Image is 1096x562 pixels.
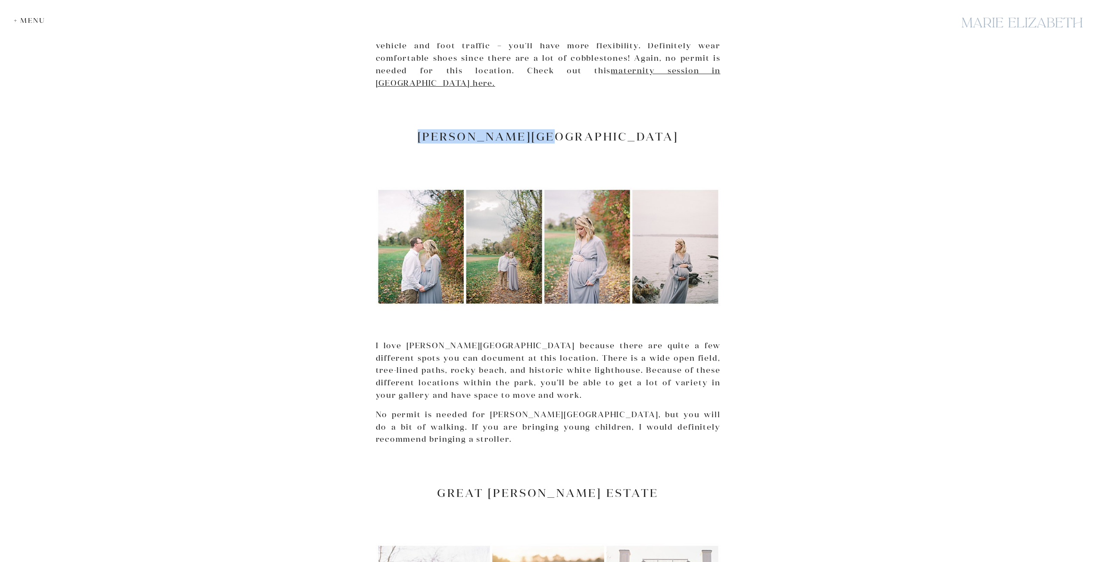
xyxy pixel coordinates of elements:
[376,130,721,143] h2: [PERSON_NAME][GEOGRAPHIC_DATA]
[376,340,721,402] p: I love [PERSON_NAME][GEOGRAPHIC_DATA] because there are quite a few different spots you can docum...
[376,27,721,89] p: I prefer Old Town Alexandria in early morning for the light and to avoid both vehicle and foot tr...
[376,66,721,88] a: maternity session in [GEOGRAPHIC_DATA] here.
[376,486,721,500] h2: Great [PERSON_NAME] Estate
[376,409,721,446] p: No permit is needed for [PERSON_NAME][GEOGRAPHIC_DATA], but you will do a bit of walking. If you ...
[14,16,50,25] div: + Menu
[376,187,721,306] img: Collage Of Four Images Of A Maternity Session At Jones Point Park In Alexandria On A Cloudy Morning.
